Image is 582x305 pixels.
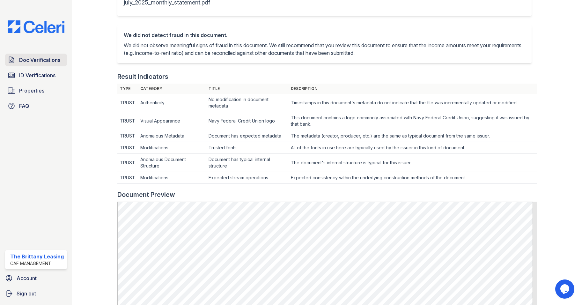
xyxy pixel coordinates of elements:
[206,130,288,142] td: Document has expected metadata
[5,54,67,66] a: Doc Verifications
[206,154,288,172] td: Document has typical internal structure
[5,84,67,97] a: Properties
[5,100,67,112] a: FAQ
[138,112,206,130] td: Visual Appearance
[17,274,37,282] span: Account
[138,84,206,94] th: Category
[288,130,537,142] td: The metadata (creator, producer, etc.) are the same as typical document from the same issuer.
[117,130,138,142] td: TRUST
[117,84,138,94] th: Type
[288,142,537,154] td: All of the fonts in use here are typically used by the issuer in this kind of document.
[124,41,526,57] p: We did not observe meaningful signs of fraud in this document. We still recommend that you review...
[124,31,526,39] div: We did not detect fraud in this document.
[19,56,60,64] span: Doc Verifications
[3,20,70,33] img: CE_Logo_Blue-a8612792a0a2168367f1c8372b55b34899dd931a85d93a1a3d3e32e68fde9ad4.png
[17,290,36,297] span: Sign out
[138,154,206,172] td: Anomalous Document Structure
[19,102,29,110] span: FAQ
[117,190,175,199] div: Document Preview
[19,87,44,94] span: Properties
[206,112,288,130] td: Navy Federal Credit Union logo
[10,260,64,267] div: CAF Management
[117,112,138,130] td: TRUST
[117,72,168,81] div: Result Indicators
[206,142,288,154] td: Trusted fonts
[555,279,576,299] iframe: chat widget
[206,94,288,112] td: No modification in document metadata
[206,84,288,94] th: Title
[3,287,70,300] a: Sign out
[288,84,537,94] th: Description
[138,142,206,154] td: Modifications
[138,130,206,142] td: Anomalous Metadata
[117,142,138,154] td: TRUST
[5,69,67,82] a: ID Verifications
[3,272,70,285] a: Account
[288,94,537,112] td: Timestamps in this document's metadata do not indicate that the file was incrementally updated or...
[288,112,537,130] td: This document contains a logo commonly associated with Navy Federal Credit Union, suggesting it w...
[138,172,206,184] td: Modifications
[288,172,537,184] td: Expected consistency within the underlying construction methods of the document.
[117,94,138,112] td: TRUST
[206,172,288,184] td: Expected stream operations
[117,172,138,184] td: TRUST
[19,71,55,79] span: ID Verifications
[117,154,138,172] td: TRUST
[138,94,206,112] td: Authenticity
[288,154,537,172] td: The document's internal structure is typical for this issuer.
[10,253,64,260] div: The Brittany Leasing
